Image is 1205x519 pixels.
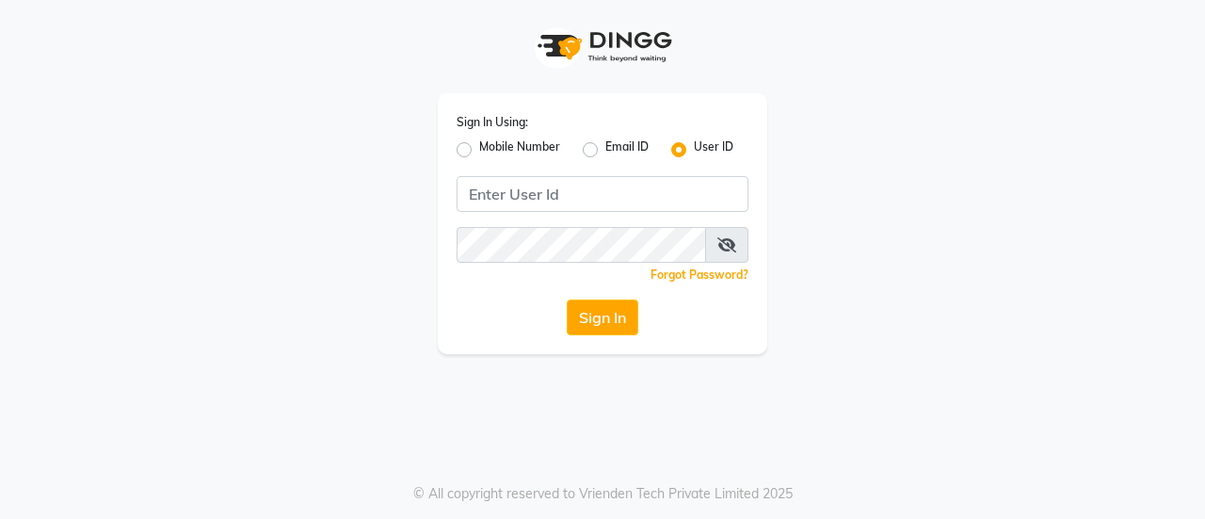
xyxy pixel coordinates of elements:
label: Mobile Number [479,138,560,161]
label: Email ID [605,138,649,161]
a: Forgot Password? [651,268,748,282]
input: Username [457,176,748,212]
label: User ID [694,138,733,161]
input: Username [457,227,706,263]
label: Sign In Using: [457,114,528,131]
button: Sign In [567,300,638,335]
img: logo1.svg [527,19,678,74]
